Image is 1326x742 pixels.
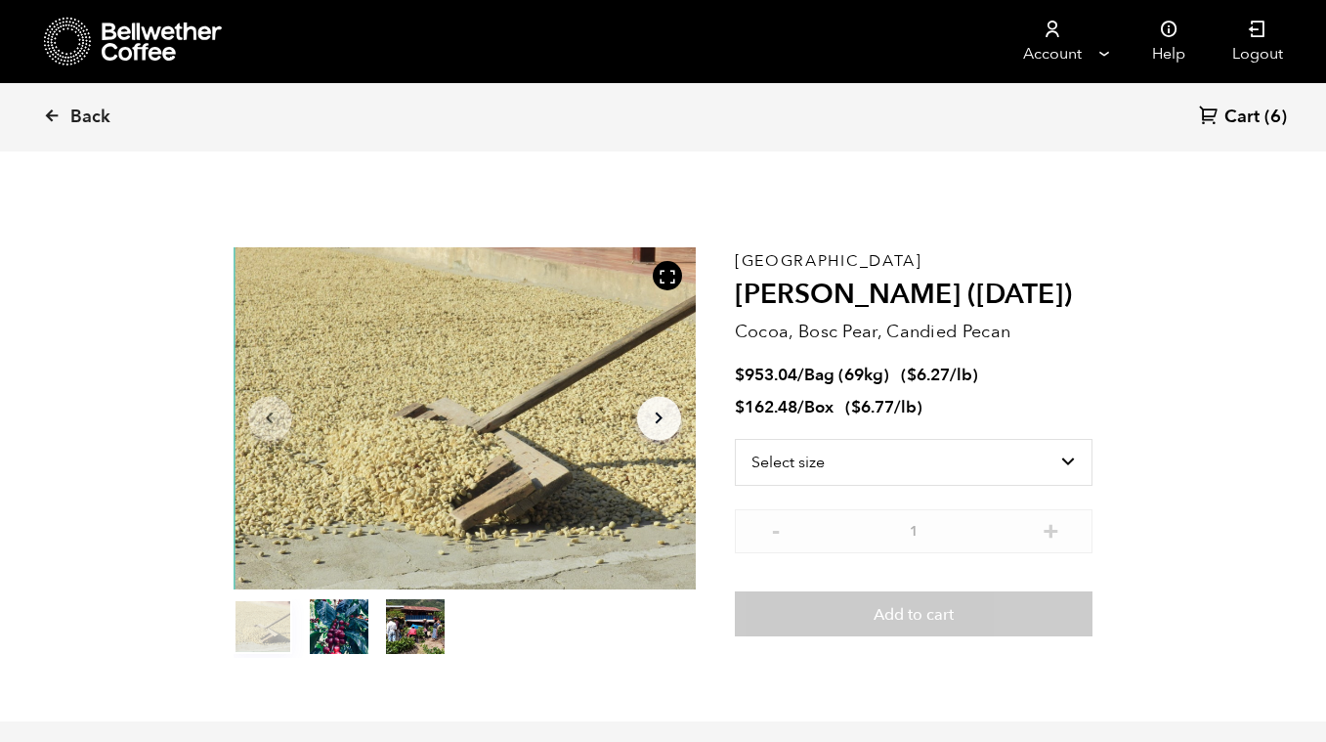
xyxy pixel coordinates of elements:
[950,364,972,386] span: /lb
[735,319,1093,345] p: Cocoa, Bosc Pear, Candied Pecan
[735,396,797,418] bdi: 162.48
[735,364,745,386] span: $
[735,591,1093,636] button: Add to cart
[797,364,804,386] span: /
[907,364,917,386] span: $
[845,396,922,418] span: ( )
[907,364,950,386] bdi: 6.27
[735,396,745,418] span: $
[851,396,861,418] span: $
[735,364,797,386] bdi: 953.04
[901,364,978,386] span: ( )
[804,364,889,386] span: Bag (69kg)
[1039,519,1063,539] button: +
[797,396,804,418] span: /
[1264,106,1287,129] span: (6)
[894,396,917,418] span: /lb
[851,396,894,418] bdi: 6.77
[1224,106,1260,129] span: Cart
[1199,105,1287,131] a: Cart (6)
[804,396,834,418] span: Box
[70,106,110,129] span: Back
[735,279,1093,312] h2: [PERSON_NAME] ([DATE])
[764,519,789,539] button: -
